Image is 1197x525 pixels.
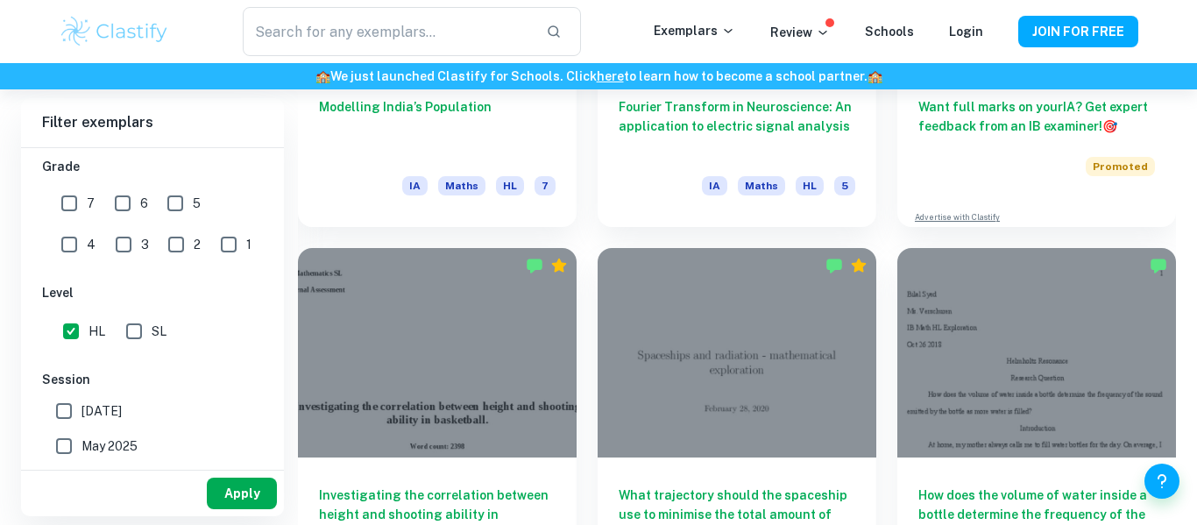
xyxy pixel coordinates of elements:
[868,69,882,83] span: 🏫
[850,257,868,274] div: Premium
[141,235,149,254] span: 3
[315,69,330,83] span: 🏫
[949,25,983,39] a: Login
[59,14,170,49] img: Clastify logo
[1102,119,1117,133] span: 🎯
[246,235,251,254] span: 1
[770,23,830,42] p: Review
[1150,257,1167,274] img: Marked
[193,194,201,213] span: 5
[81,401,122,421] span: [DATE]
[319,97,556,155] h6: Modelling India’s Population
[702,176,727,195] span: IA
[1018,16,1138,47] button: JOIN FOR FREE
[194,235,201,254] span: 2
[825,257,843,274] img: Marked
[915,211,1000,223] a: Advertise with Clastify
[152,322,166,341] span: SL
[796,176,824,195] span: HL
[597,69,624,83] a: here
[89,322,105,341] span: HL
[1086,157,1155,176] span: Promoted
[535,176,556,195] span: 7
[738,176,785,195] span: Maths
[619,97,855,155] h6: Fourier Transform in Neuroscience: An application to electric signal analysis
[81,436,138,456] span: May 2025
[42,370,263,389] h6: Session
[834,176,855,195] span: 5
[87,235,96,254] span: 4
[42,283,263,302] h6: Level
[243,7,532,56] input: Search for any exemplars...
[402,176,428,195] span: IA
[526,257,543,274] img: Marked
[21,98,284,147] h6: Filter exemplars
[42,157,263,176] h6: Grade
[550,257,568,274] div: Premium
[1144,464,1179,499] button: Help and Feedback
[438,176,485,195] span: Maths
[865,25,914,39] a: Schools
[140,194,148,213] span: 6
[654,21,735,40] p: Exemplars
[207,478,277,509] button: Apply
[4,67,1193,86] h6: We just launched Clastify for Schools. Click to learn how to become a school partner.
[918,97,1155,136] h6: Want full marks on your IA ? Get expert feedback from an IB examiner!
[496,176,524,195] span: HL
[87,194,95,213] span: 7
